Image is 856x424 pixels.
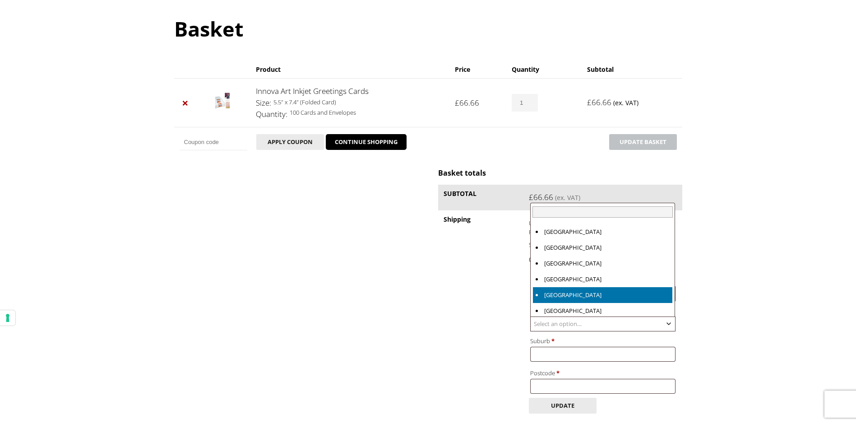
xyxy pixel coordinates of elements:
[180,97,191,109] a: Remove Innova Art Inkjet Greetings Cards from basket
[529,254,604,266] a: Calculate shipping
[533,287,672,303] li: [GEOGRAPHIC_DATA]
[215,92,230,110] img: Innova Art Inkjet Greetings Cards
[256,134,324,150] button: Apply coupon
[534,320,582,328] span: Select an option…
[512,94,538,112] input: Product quantity
[587,97,592,107] span: £
[506,61,582,78] th: Quantity
[533,256,672,271] li: [GEOGRAPHIC_DATA]
[582,61,682,78] th: Subtotal
[250,61,449,78] th: Product
[587,97,611,107] bdi: 66.66
[256,107,444,118] p: 100 Cards and Envelopes
[455,98,459,108] span: £
[530,367,675,379] label: Postcode
[180,134,247,150] input: Coupon code
[533,271,672,287] li: [GEOGRAPHIC_DATA]
[529,192,553,202] bdi: 66.66
[455,98,479,108] bdi: 66.66
[555,193,580,202] small: (ex. VAT)
[533,303,672,319] li: [GEOGRAPHIC_DATA]
[609,134,677,150] button: Update basket
[613,98,639,107] small: (ex. VAT)
[529,192,533,202] span: £
[256,97,444,107] p: 5.5" x 7.4" (Folded Card)
[256,108,287,120] dt: Quantity:
[529,398,597,414] button: Update
[438,185,523,210] th: Subtotal
[256,86,369,96] a: Innova Art Inkjet Greetings Cards
[438,168,682,178] h2: Basket totals
[529,240,676,250] p: Shipping options will be updated during checkout.
[449,61,506,78] th: Price
[326,134,407,150] a: CONTINUE SHOPPING
[256,97,271,109] dt: Size:
[530,335,675,347] label: Suburb
[533,240,672,256] li: [GEOGRAPHIC_DATA]
[533,224,672,240] li: [GEOGRAPHIC_DATA]
[174,15,682,42] h1: Basket
[529,217,662,237] label: UK Standard shipping - **Please read 'Delivery & Returns' for exceptions:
